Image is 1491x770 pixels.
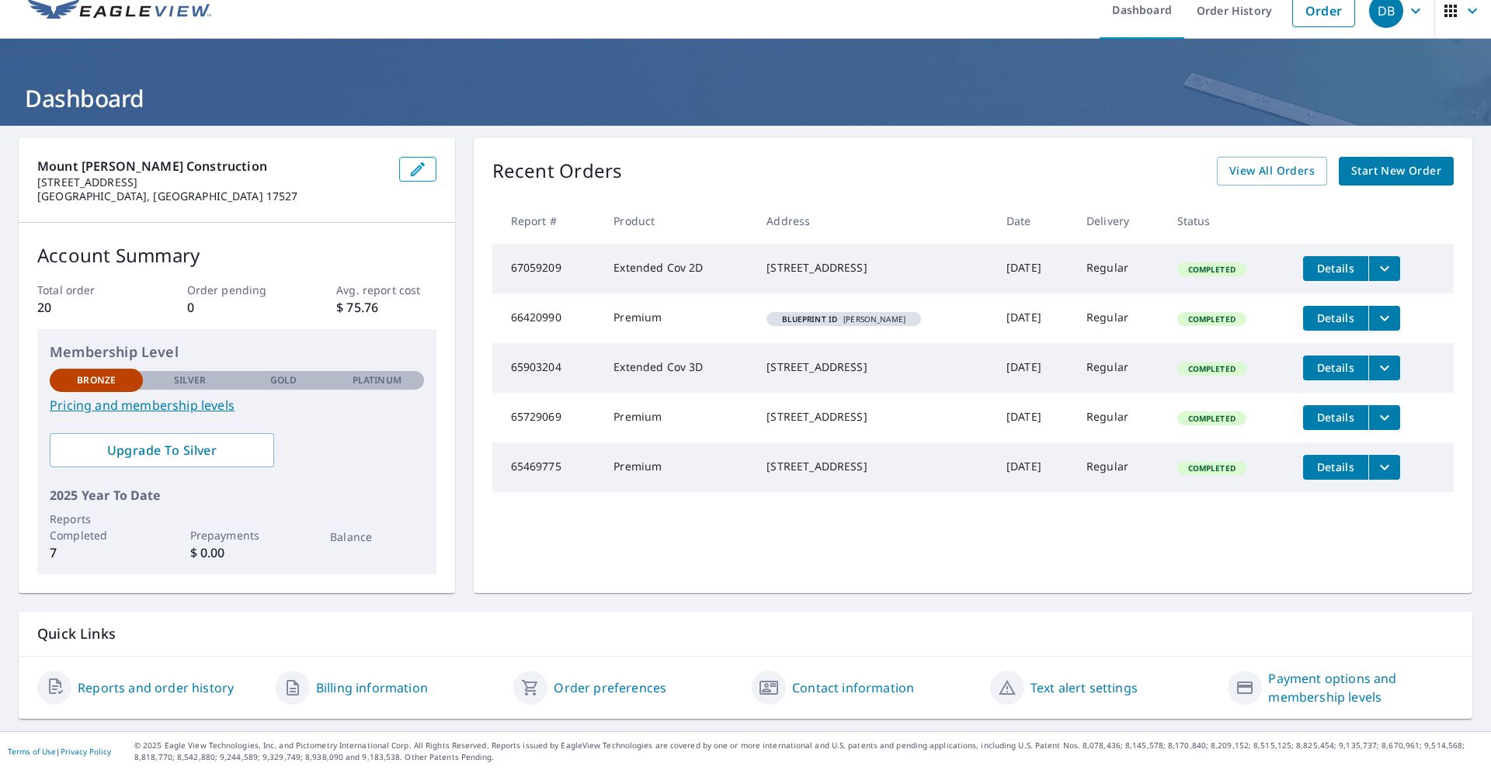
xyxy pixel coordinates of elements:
[492,393,602,442] td: 65729069
[190,527,283,543] p: Prepayments
[1074,393,1165,442] td: Regular
[50,433,274,467] a: Upgrade To Silver
[1030,678,1138,697] a: Text alert settings
[492,293,602,343] td: 66420990
[1368,256,1400,281] button: filesDropdownBtn-67059209
[766,260,982,276] div: [STREET_ADDRESS]
[1312,410,1359,425] span: Details
[50,342,424,362] p: Membership Level
[62,442,262,459] span: Upgrade To Silver
[766,409,982,425] div: [STREET_ADDRESS]
[187,298,287,317] p: 0
[492,198,602,244] th: Report #
[601,343,754,393] td: Extended Cov 3D
[492,244,602,293] td: 67059209
[1303,405,1368,430] button: detailsBtn-65729069
[1179,463,1245,473] span: Completed
[1312,261,1359,276] span: Details
[1368,356,1400,380] button: filesDropdownBtn-65903204
[754,198,994,244] th: Address
[77,373,116,387] p: Bronze
[601,244,754,293] td: Extended Cov 2D
[1312,310,1359,325] span: Details
[1368,455,1400,480] button: filesDropdownBtn-65469775
[492,343,602,393] td: 65903204
[1229,161,1315,181] span: View All Orders
[792,678,914,697] a: Contact information
[782,315,837,323] em: Blueprint ID
[37,189,387,203] p: [GEOGRAPHIC_DATA], [GEOGRAPHIC_DATA] 17527
[773,315,915,323] span: [PERSON_NAME]
[1217,157,1327,186] a: View All Orders
[270,373,297,387] p: Gold
[1179,314,1245,324] span: Completed
[78,678,234,697] a: Reports and order history
[1074,198,1165,244] th: Delivery
[601,198,754,244] th: Product
[330,529,423,545] p: Balance
[37,282,137,298] p: Total order
[37,241,436,269] p: Account Summary
[601,442,754,492] td: Premium
[37,298,137,317] p: 20
[1165,198,1291,244] th: Status
[187,282,287,298] p: Order pending
[1339,157,1454,186] a: Start New Order
[1368,405,1400,430] button: filesDropdownBtn-65729069
[994,393,1074,442] td: [DATE]
[50,511,143,543] p: Reports Completed
[8,747,111,756] p: |
[190,543,283,562] p: $ 0.00
[1179,413,1245,424] span: Completed
[1303,306,1368,331] button: detailsBtn-66420990
[37,157,387,175] p: Mount [PERSON_NAME] Construction
[1312,460,1359,474] span: Details
[316,678,428,697] a: Billing information
[37,175,387,189] p: [STREET_ADDRESS]
[61,746,111,757] a: Privacy Policy
[19,82,1472,114] h1: Dashboard
[8,746,56,757] a: Terms of Use
[601,293,754,343] td: Premium
[492,442,602,492] td: 65469775
[1074,244,1165,293] td: Regular
[492,157,623,186] p: Recent Orders
[1268,669,1454,706] a: Payment options and membership levels
[766,359,982,375] div: [STREET_ADDRESS]
[336,298,436,317] p: $ 75.76
[1303,455,1368,480] button: detailsBtn-65469775
[601,393,754,442] td: Premium
[994,343,1074,393] td: [DATE]
[1303,356,1368,380] button: detailsBtn-65903204
[174,373,207,387] p: Silver
[1351,161,1441,181] span: Start New Order
[353,373,401,387] p: Platinum
[37,624,1454,643] p: Quick Links
[50,543,143,562] p: 7
[1074,293,1165,343] td: Regular
[1312,360,1359,375] span: Details
[554,678,666,697] a: Order preferences
[1179,264,1245,275] span: Completed
[134,740,1483,763] p: © 2025 Eagle View Technologies, Inc. and Pictometry International Corp. All Rights Reserved. Repo...
[994,442,1074,492] td: [DATE]
[1074,343,1165,393] td: Regular
[1368,306,1400,331] button: filesDropdownBtn-66420990
[50,486,424,505] p: 2025 Year To Date
[994,244,1074,293] td: [DATE]
[1074,442,1165,492] td: Regular
[766,459,982,474] div: [STREET_ADDRESS]
[1179,363,1245,374] span: Completed
[336,282,436,298] p: Avg. report cost
[50,396,424,414] a: Pricing and membership levels
[994,293,1074,343] td: [DATE]
[994,198,1074,244] th: Date
[1303,256,1368,281] button: detailsBtn-67059209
